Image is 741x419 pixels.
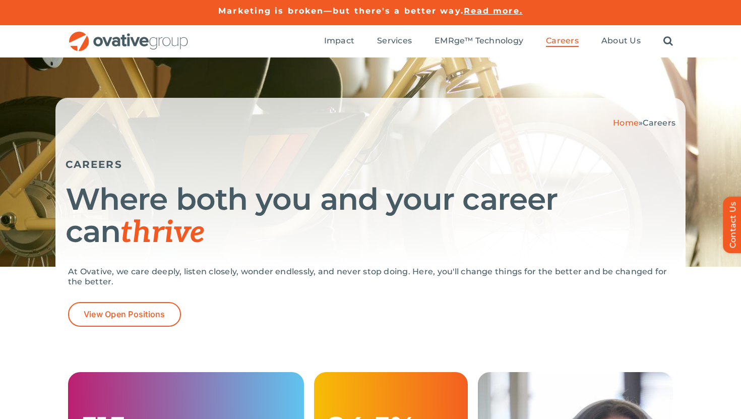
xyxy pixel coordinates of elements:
[613,118,639,128] a: Home
[66,158,675,170] h5: CAREERS
[435,36,523,47] a: EMRge™ Technology
[68,30,189,40] a: OG_Full_horizontal_RGB
[324,25,673,57] nav: Menu
[663,36,673,47] a: Search
[546,36,579,46] span: Careers
[120,215,205,251] span: thrive
[464,6,523,16] a: Read more.
[324,36,354,46] span: Impact
[324,36,354,47] a: Impact
[68,267,673,287] p: At Ovative, we care deeply, listen closely, wonder endlessly, and never stop doing. Here, you'll ...
[613,118,675,128] span: »
[546,36,579,47] a: Careers
[68,302,181,327] a: View Open Positions
[377,36,412,46] span: Services
[218,6,464,16] a: Marketing is broken—but there's a better way.
[643,118,675,128] span: Careers
[84,310,165,319] span: View Open Positions
[435,36,523,46] span: EMRge™ Technology
[601,36,641,47] a: About Us
[601,36,641,46] span: About Us
[377,36,412,47] a: Services
[66,183,675,249] h1: Where both you and your career can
